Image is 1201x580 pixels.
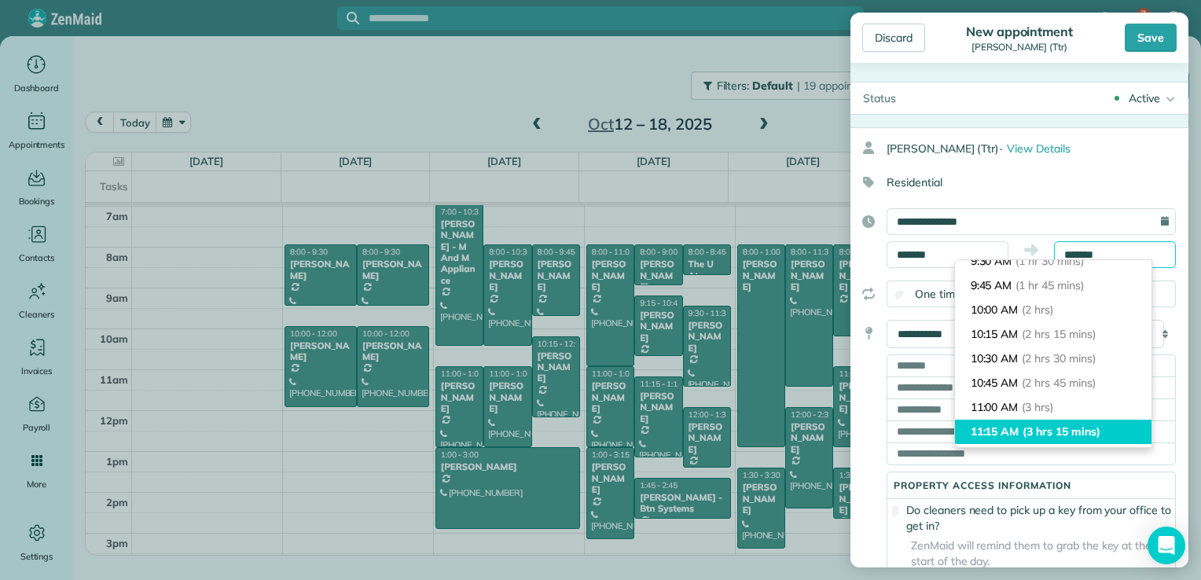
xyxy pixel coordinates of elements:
[955,444,1151,468] li: 11:30 AM
[915,287,961,301] span: One time
[955,420,1151,444] li: 11:15 AM
[1000,141,1002,156] span: ·
[1022,303,1053,317] span: (2 hrs)
[955,322,1151,347] li: 10:15 AM
[1022,351,1095,365] span: (2 hrs 30 mins)
[887,538,1175,569] span: ZenMaid will remind them to grab the key at the start of the day.
[1016,254,1083,268] span: (1 hr 30 mins)
[961,42,1078,53] div: [PERSON_NAME] (Ttr)
[850,83,909,114] div: Status
[1125,24,1177,52] div: Save
[850,169,1176,196] div: Residential
[955,249,1151,273] li: 9:30 AM
[887,502,1175,534] label: Do cleaners need to pick up a key from your office to get in?
[1022,400,1053,414] span: (3 hrs)
[1022,376,1095,390] span: (2 hrs 45 mins)
[1148,527,1185,564] div: Open Intercom Messenger
[887,134,1188,163] div: [PERSON_NAME] (Ttr)
[1023,424,1100,439] span: (3 hrs 15 mins)
[1007,141,1071,156] span: View Details
[955,347,1151,371] li: 10:30 AM
[955,395,1151,420] li: 11:00 AM
[1016,278,1083,292] span: (1 hr 45 mins)
[862,24,925,52] div: Discard
[955,298,1151,322] li: 10:00 AM
[961,24,1078,39] div: New appointment
[895,291,905,301] input: One time
[955,273,1151,298] li: 9:45 AM
[892,505,898,518] input: Do cleaners need to pick up a key from your office to get in?
[955,371,1151,395] li: 10:45 AM
[1129,90,1160,106] div: Active
[1022,327,1095,341] span: (2 hrs 15 mins)
[887,480,1175,490] h5: Property access information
